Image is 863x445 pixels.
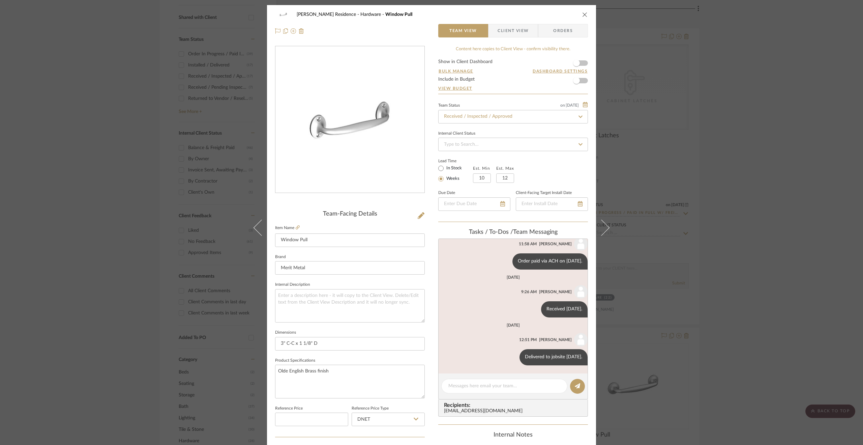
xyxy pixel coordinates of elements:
[275,261,425,275] input: Enter Brand
[275,8,291,21] img: 5a6b88a5-54c6-4f19-9a79-9cae6e467305_48x40.jpg
[438,158,473,164] label: Lead Time
[275,233,425,247] input: Enter Item Name
[438,197,510,211] input: Enter Due Date
[438,68,474,74] button: Bulk Manage
[516,197,588,211] input: Enter Install Date
[469,229,513,235] span: Tasks / To-Dos /
[275,47,424,193] div: 0
[519,337,537,343] div: 12:51 PM
[444,409,585,414] div: [EMAIL_ADDRESS][DOMAIN_NAME]
[539,241,572,247] div: [PERSON_NAME]
[438,164,473,183] mat-radio-group: Select item type
[275,225,300,231] label: Item Name
[516,191,572,195] label: Client-Facing Target Install Date
[519,241,537,247] div: 11:58 AM
[445,176,459,182] label: Weeks
[360,12,385,17] span: Hardware
[438,138,588,151] input: Type to Search…
[352,407,389,410] label: Reference Price Type
[521,289,537,295] div: 9:26 AM
[299,28,304,34] img: Remove from project
[275,407,303,410] label: Reference Price
[498,24,529,37] span: Client View
[560,103,565,107] span: on
[275,283,310,286] label: Internal Description
[546,24,580,37] span: Orders
[438,104,460,107] div: Team Status
[275,331,296,334] label: Dimensions
[507,323,520,328] div: [DATE]
[277,47,423,193] img: 5a6b88a5-54c6-4f19-9a79-9cae6e467305_436x436.jpg
[444,402,585,408] span: Recipients:
[275,337,425,351] input: Enter the dimensions of this item
[519,349,588,365] div: Delivered to jobsite [DATE].
[438,229,588,236] div: team Messaging
[582,11,588,18] button: close
[512,253,588,270] div: Order paid via ACH on [DATE].
[496,166,514,171] label: Est. Max
[275,359,315,362] label: Product Specifications
[438,191,455,195] label: Due Date
[574,237,588,251] img: user_avatar.png
[565,103,579,108] span: [DATE]
[445,165,462,171] label: In Stock
[438,132,475,135] div: Internal Client Status
[473,166,490,171] label: Est. Min
[539,289,572,295] div: [PERSON_NAME]
[539,337,572,343] div: [PERSON_NAME]
[438,46,588,53] div: Content here copies to Client View - confirm visibility there.
[275,255,286,259] label: Brand
[574,333,588,346] img: user_avatar.png
[449,24,477,37] span: Team View
[541,301,588,317] div: Received [DATE].
[297,12,360,17] span: [PERSON_NAME] Residence
[507,275,520,280] div: [DATE]
[532,68,588,74] button: Dashboard Settings
[275,211,425,218] div: Team-Facing Details
[438,432,588,439] div: Internal Notes
[385,12,412,17] span: Window Pull
[438,110,588,123] input: Type to Search…
[574,285,588,299] img: user_avatar.png
[438,86,588,91] a: View Budget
